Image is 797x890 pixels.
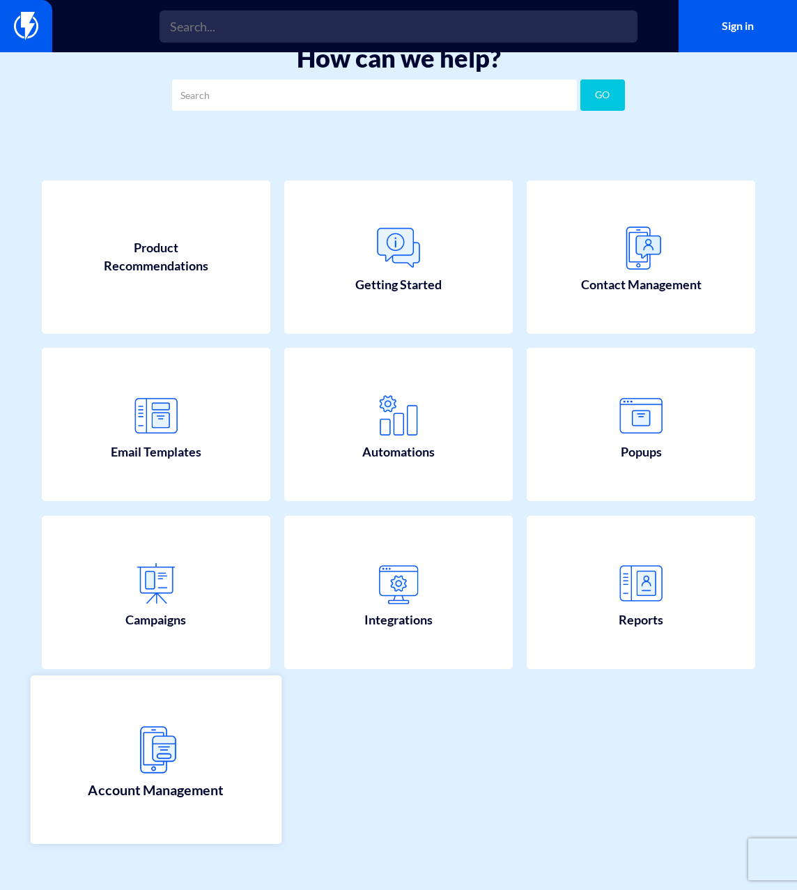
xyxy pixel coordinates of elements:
a: Product Recommendations [42,181,270,334]
button: GO [580,79,626,111]
input: Search... [160,10,637,43]
a: Integrations [284,516,513,669]
span: Automations [362,443,435,461]
span: Getting Started [355,276,442,294]
span: Reports [619,611,663,629]
span: Integrations [364,611,433,629]
a: Reports [527,516,755,669]
span: Campaigns [125,611,186,629]
span: Email Templates [111,443,201,461]
a: Account Management [31,675,281,844]
a: Email Templates [42,348,270,501]
a: Contact Management [527,181,755,334]
a: Automations [284,348,513,501]
span: Account Management [88,781,224,800]
span: Popups [621,443,662,461]
span: Contact Management [581,276,702,294]
a: Popups [527,348,755,501]
a: Campaigns [42,516,270,669]
h1: How can we help? [21,45,776,72]
input: Search [172,79,577,111]
a: Getting Started [284,181,513,334]
span: Product Recommendations [82,239,230,275]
